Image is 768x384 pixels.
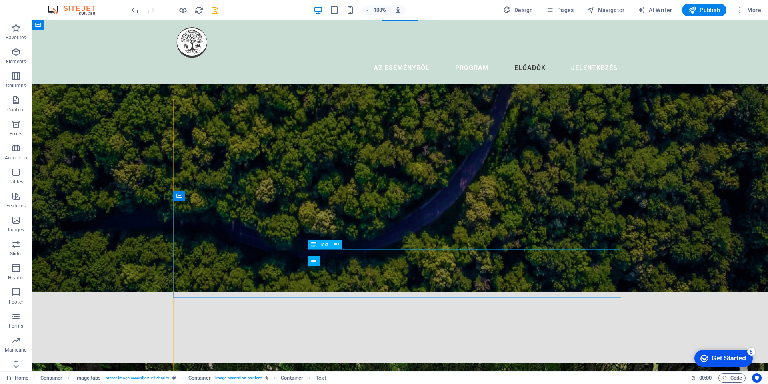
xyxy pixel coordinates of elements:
[638,6,672,14] span: AI Writer
[5,347,27,353] p: Marketing
[265,376,268,380] i: Element contains an animation
[394,6,402,14] i: On resize automatically adjust zoom level to fit chosen device.
[8,227,24,233] p: Images
[40,373,326,383] nav: breadcrumb
[10,131,23,137] p: Boxes
[736,6,761,14] span: More
[188,373,211,383] span: Click to select. Double-click to edit
[7,107,25,113] p: Content
[210,6,220,15] i: Save (Ctrl+S)
[584,4,628,16] button: Navigator
[6,82,26,89] p: Columns
[722,373,742,383] span: Code
[46,5,106,15] img: Editor Logo
[9,323,23,329] p: Forms
[752,373,762,383] button: Usercentrics
[733,4,764,16] button: More
[172,376,176,380] i: This element is a customizable preset
[210,5,220,15] button: save
[9,179,23,185] p: Tables
[178,5,188,15] button: Click here to leave preview mode and continue editing
[6,58,26,65] p: Elements
[705,375,706,381] span: :
[130,5,140,15] button: undo
[320,242,328,247] span: Text
[281,373,303,383] span: Click to select. Double-click to edit
[374,5,386,15] h6: 100%
[500,4,536,16] button: Design
[316,373,326,383] span: Click to select. Double-click to edit
[6,4,65,21] div: Get Started 5 items remaining, 0% complete
[5,155,27,161] p: Accordion
[634,4,676,16] button: AI Writer
[587,6,625,14] span: Navigator
[40,373,63,383] span: Click to select. Double-click to edit
[130,6,140,15] i: Undo: Change image (Ctrl+Z)
[24,9,58,16] div: Get Started
[699,373,712,383] span: 00 00
[104,373,169,383] span: . preset-image-accordion-v4-charity
[718,373,746,383] button: Code
[9,299,23,305] p: Footer
[8,275,24,281] p: Header
[503,6,533,14] span: Design
[542,4,577,16] button: Pages
[59,2,67,10] div: 5
[194,6,204,15] i: Reload page
[682,4,726,16] button: Publish
[6,34,26,41] p: Favorites
[75,373,101,383] span: Click to select. Double-click to edit
[691,373,712,383] h6: Session time
[362,5,390,15] button: 100%
[6,373,28,383] a: Click to cancel selection. Double-click to open Pages
[214,373,262,383] span: . image-accordion-content
[6,203,26,209] p: Features
[10,251,22,257] p: Slider
[546,6,574,14] span: Pages
[688,6,720,14] span: Publish
[194,5,204,15] button: reload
